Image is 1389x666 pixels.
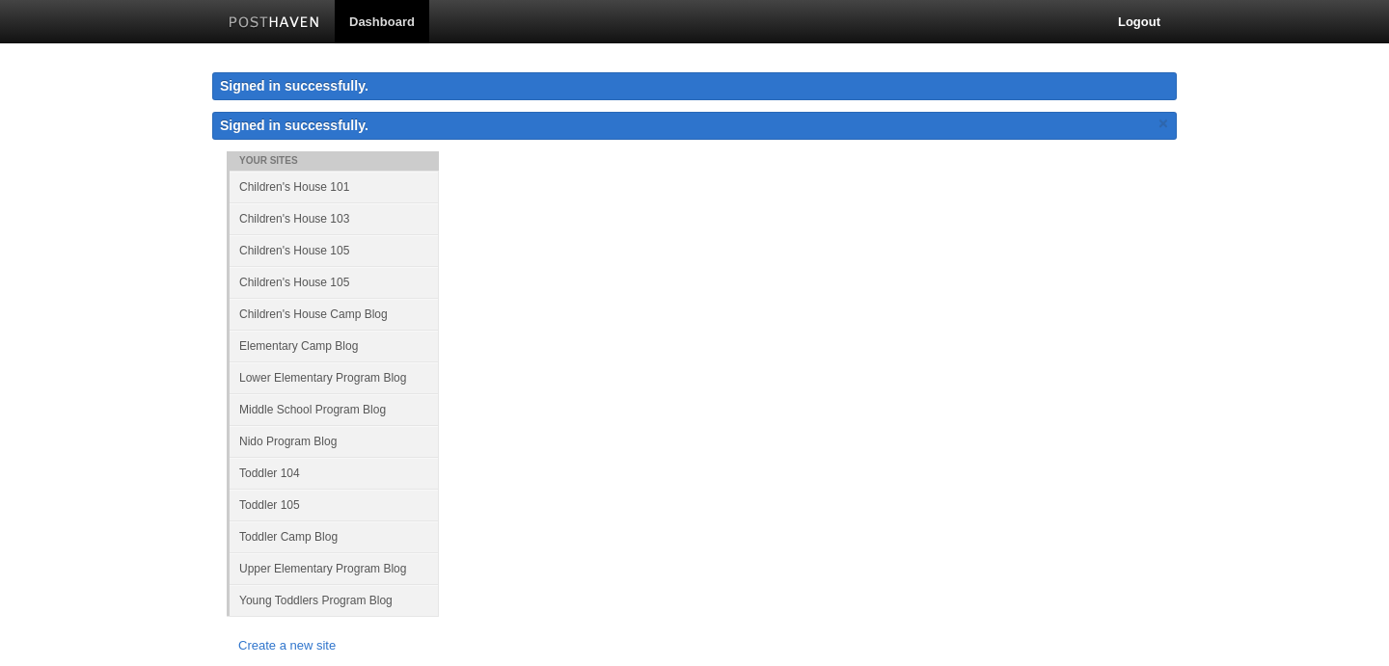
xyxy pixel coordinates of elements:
[230,584,439,616] a: Young Toddlers Program Blog
[238,636,427,656] a: Create a new site
[230,266,439,298] a: Children's House 105
[230,361,439,393] a: Lower Elementary Program Blog
[220,118,368,133] span: Signed in successfully.
[230,489,439,520] a: Toddler 105
[230,520,439,552] a: Toddler Camp Blog
[230,330,439,361] a: Elementary Camp Blog
[230,552,439,584] a: Upper Elementary Program Blog
[1155,112,1172,136] a: ×
[230,393,439,425] a: Middle School Program Blog
[212,72,1177,100] div: Signed in successfully.
[229,16,320,31] img: Posthaven-bar
[230,202,439,234] a: Children's House 103
[230,457,439,489] a: Toddler 104
[230,234,439,266] a: Children's House 105
[230,298,439,330] a: Children's House Camp Blog
[227,151,439,171] li: Your Sites
[230,171,439,202] a: Children's House 101
[230,425,439,457] a: Nido Program Blog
